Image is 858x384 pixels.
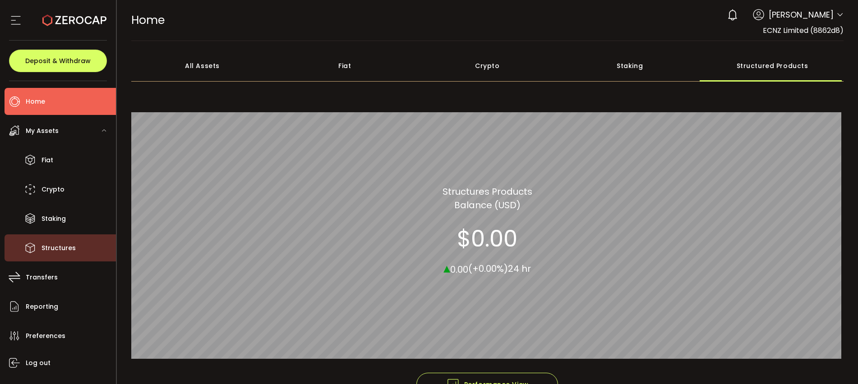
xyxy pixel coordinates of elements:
[26,300,58,313] span: Reporting
[273,50,416,82] div: Fiat
[42,242,76,255] span: Structures
[9,50,107,72] button: Deposit & Withdraw
[443,258,450,277] span: ▴
[763,25,844,36] span: ECNZ Limited (8862d8)
[26,357,51,370] span: Log out
[25,58,91,64] span: Deposit & Withdraw
[468,262,508,275] span: (+0.00%)
[131,12,165,28] span: Home
[454,198,521,211] section: Balance (USD)
[26,95,45,108] span: Home
[416,50,558,82] div: Crypto
[450,263,468,275] span: 0.00
[26,329,65,343] span: Preferences
[131,50,274,82] div: All Assets
[701,50,844,82] div: Structured Products
[26,271,58,284] span: Transfers
[42,183,65,196] span: Crypto
[508,262,531,275] span: 24 hr
[813,341,858,384] iframe: Chat Widget
[769,9,834,21] span: [PERSON_NAME]
[443,184,532,198] section: Structures Products
[558,50,701,82] div: Staking
[42,154,53,167] span: Fiat
[42,212,66,225] span: Staking
[26,124,59,137] span: My Assets
[457,225,517,252] section: $0.00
